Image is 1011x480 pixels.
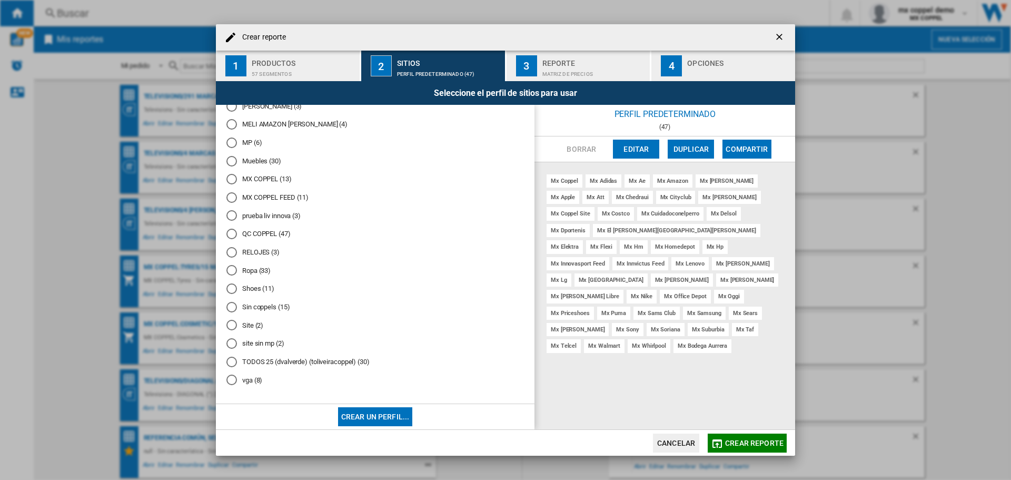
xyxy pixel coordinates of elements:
md-radio-button: MELI AMAZON SAMS (4) [226,120,524,130]
div: mx ae [625,174,650,188]
button: Crear reporte [708,434,787,453]
div: mx costco [598,207,634,220]
md-radio-button: MX COPPEL FEED (11) [226,192,524,202]
div: Productos [252,55,355,66]
md-radio-button: Muebles (30) [226,156,524,166]
div: mx [PERSON_NAME] [716,273,778,287]
div: mx chedraui [612,191,653,204]
div: Matriz de precios [542,66,646,77]
div: mx hp [702,240,728,253]
div: mx [GEOGRAPHIC_DATA] [574,273,648,287]
span: Crear reporte [725,439,784,447]
div: mx cityclub [656,191,696,204]
div: mx dportenis [547,224,590,237]
div: mx att [582,191,608,204]
md-radio-button: Site (2) [226,320,524,330]
div: mx hm [620,240,648,253]
div: mx whirlpool [628,339,670,352]
div: mx samsung [683,307,726,320]
div: mx delsol [707,207,741,220]
div: mx apple [547,191,579,204]
div: (47) [534,123,795,131]
div: Perfil predeterminado [534,105,795,123]
div: Sitios [397,55,501,66]
div: mx oggi [714,290,744,303]
div: Seleccione el perfil de sitios para usar [216,81,795,105]
div: mx amazon [653,174,692,188]
button: Editar [613,140,659,159]
div: 4 [661,55,682,76]
div: Perfil predeterminado (47) [397,66,501,77]
button: Cancelar [653,434,699,453]
div: mx [PERSON_NAME] [696,174,758,188]
div: mx [PERSON_NAME] libre [547,290,623,303]
md-radio-button: TODOS 25 (dvalverde) (toliveiracoppel) (30) [226,357,524,367]
div: 2 [371,55,392,76]
md-radio-button: vga (8) [226,375,524,385]
button: 3 Reporte Matriz de precios [507,51,651,81]
md-radio-button: Marti Innova (3) [226,101,524,111]
div: mx sony [612,323,643,336]
div: mx taf [732,323,758,336]
div: mx soriana [647,323,685,336]
button: Duplicar [668,140,714,159]
div: 57 segmentos [252,66,355,77]
md-radio-button: Sin coppels (15) [226,302,524,312]
div: mx puma [597,307,630,320]
div: mx [PERSON_NAME] [547,323,609,336]
div: mx innovasport feed [547,257,609,270]
div: mx cuidadoconelperro [637,207,703,220]
div: mx nike [627,290,657,303]
div: mx [PERSON_NAME] [712,257,774,270]
div: mx coppel [547,174,582,188]
md-radio-button: site sin mp (2) [226,339,524,349]
div: mx walmart [584,339,625,352]
div: mx adidas [586,174,621,188]
div: mx homedepot [651,240,699,253]
div: Opciones [687,55,791,66]
md-radio-button: Shoes (11) [226,284,524,294]
div: 3 [516,55,537,76]
div: mx [PERSON_NAME] [651,273,713,287]
button: Crear un perfil... [338,407,413,426]
button: Compartir [722,140,771,159]
md-radio-button: QC COPPEL (47) [226,229,524,239]
div: mx lg [547,273,571,287]
div: mx office depot [660,290,711,303]
div: mx lenovo [671,257,708,270]
div: mx sears [729,307,762,320]
button: 2 Sitios Perfil predeterminado (47) [361,51,506,81]
div: mx flexi [586,240,617,253]
div: mx bodega aurrera [673,339,731,352]
div: 1 [225,55,246,76]
div: Reporte [542,55,646,66]
md-radio-button: RELOJES (3) [226,247,524,257]
button: 4 Opciones [651,51,795,81]
div: mx sams club [633,307,680,320]
div: mx innvictus feed [612,257,668,270]
div: mx el [PERSON_NAME][GEOGRAPHIC_DATA][PERSON_NAME] [593,224,760,237]
h4: Crear reporte [237,32,286,43]
md-radio-button: prueba liv innova (3) [226,211,524,221]
div: mx priceshoes [547,307,594,320]
button: getI18NText('BUTTONS.CLOSE_DIALOG') [770,27,791,48]
ng-md-icon: getI18NText('BUTTONS.CLOSE_DIALOG') [774,32,787,44]
div: mx [PERSON_NAME] [698,191,760,204]
md-radio-button: MP (6) [226,138,524,148]
md-radio-button: MX COPPEL (13) [226,174,524,184]
button: Borrar [558,140,604,159]
div: mx suburbia [688,323,729,336]
md-radio-button: Ropa (33) [226,266,524,276]
div: mx telcel [547,339,581,352]
button: 1 Productos 57 segmentos [216,51,361,81]
div: mx elektra [547,240,583,253]
div: mx coppel site [547,207,594,220]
